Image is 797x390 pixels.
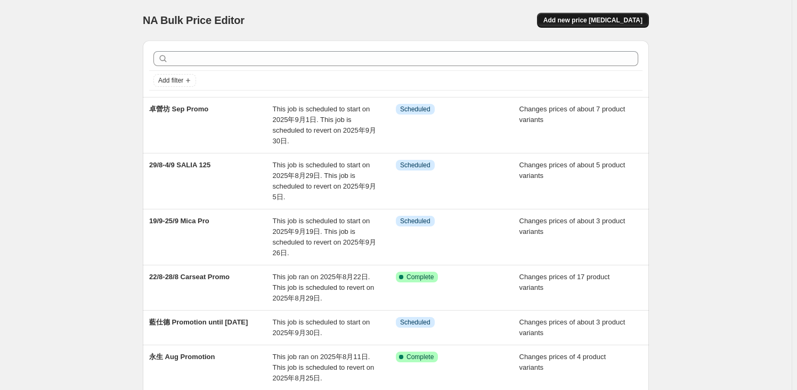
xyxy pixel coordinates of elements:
[406,353,434,361] span: Complete
[149,161,210,169] span: 29/8-4/9 SALIA 125
[149,217,209,225] span: 19/9-25/9 Mica Pro
[149,318,248,326] span: 藍仕德 Promotion until [DATE]
[158,76,183,85] span: Add filter
[273,318,370,337] span: This job is scheduled to start on 2025年9月30日.
[400,105,430,113] span: Scheduled
[153,74,196,87] button: Add filter
[273,217,376,257] span: This job is scheduled to start on 2025年9月19日. This job is scheduled to revert on 2025年9月26日.
[519,318,625,337] span: Changes prices of about 3 product variants
[149,105,208,113] span: 卓營坊 Sep Promo
[143,14,245,26] span: NA Bulk Price Editor
[519,161,625,180] span: Changes prices of about 5 product variants
[519,353,606,371] span: Changes prices of 4 product variants
[519,105,625,124] span: Changes prices of about 7 product variants
[537,13,649,28] button: Add new price [MEDICAL_DATA]
[400,161,430,169] span: Scheduled
[273,161,376,201] span: This job is scheduled to start on 2025年8月29日. This job is scheduled to revert on 2025年9月5日.
[543,16,643,25] span: Add new price [MEDICAL_DATA]
[149,273,230,281] span: 22/8-28/8 Carseat Promo
[400,217,430,225] span: Scheduled
[273,105,376,145] span: This job is scheduled to start on 2025年9月1日. This job is scheduled to revert on 2025年9月30日.
[273,353,375,382] span: This job ran on 2025年8月11日. This job is scheduled to revert on 2025年8月25日.
[406,273,434,281] span: Complete
[400,318,430,327] span: Scheduled
[273,273,375,302] span: This job ran on 2025年8月22日. This job is scheduled to revert on 2025年8月29日.
[519,273,610,291] span: Changes prices of 17 product variants
[149,353,215,361] span: 永生 Aug Promotion
[519,217,625,235] span: Changes prices of about 3 product variants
